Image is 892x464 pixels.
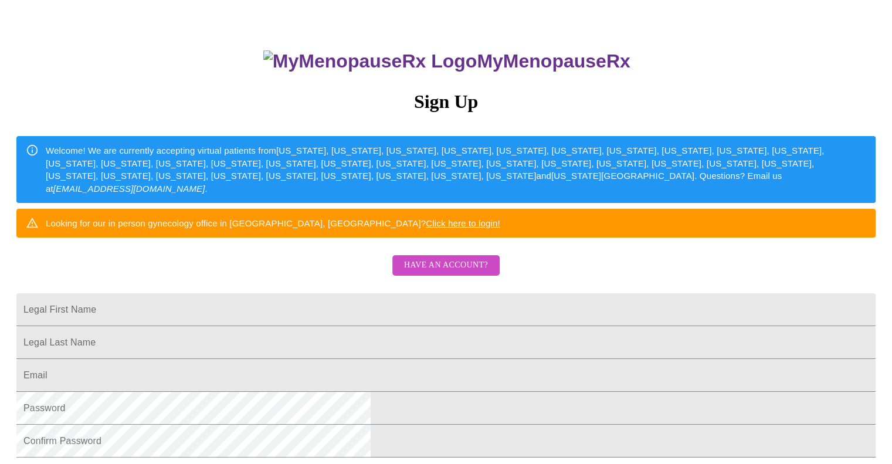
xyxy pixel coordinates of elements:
h3: MyMenopauseRx [18,50,876,72]
h3: Sign Up [16,91,876,113]
a: Click here to login! [426,218,500,228]
button: Have an account? [392,255,500,276]
span: Have an account? [404,258,488,273]
em: [EMAIL_ADDRESS][DOMAIN_NAME] [53,184,205,194]
a: Have an account? [389,268,503,278]
img: MyMenopauseRx Logo [263,50,477,72]
div: Welcome! We are currently accepting virtual patients from [US_STATE], [US_STATE], [US_STATE], [US... [46,140,866,199]
div: Looking for our in person gynecology office in [GEOGRAPHIC_DATA], [GEOGRAPHIC_DATA]? [46,212,500,234]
